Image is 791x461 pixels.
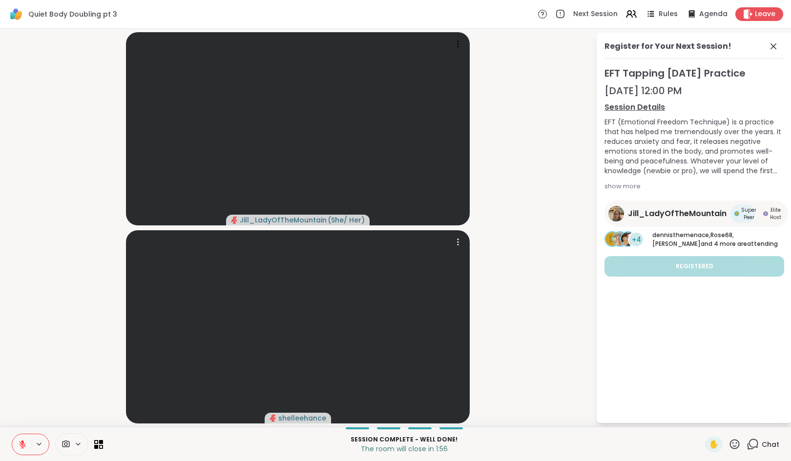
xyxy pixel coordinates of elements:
img: Elite Host [763,211,768,216]
p: and 4 more are attending [652,231,784,248]
span: Next Session [573,9,618,19]
span: Jill_LadyOfTheMountain [628,208,727,220]
div: show more [604,181,784,191]
img: Rose68 [613,232,627,246]
span: Rose68 , [710,231,734,239]
span: EFT Tapping [DATE] Practice [604,66,784,80]
span: Rules [659,9,678,19]
span: audio-muted [270,415,276,421]
div: [DATE] 12:00 PM [604,84,784,98]
p: Session Complete - well done! [109,435,699,444]
a: Jill_LadyOfTheMountainJill_LadyOfTheMountainSuper PeerSuper PeerElite HostElite Host [604,200,788,227]
span: +4 [632,235,641,245]
span: Jill_LadyOfTheMountain [240,215,327,225]
img: LuAnn [621,232,635,246]
span: Chat [762,440,779,449]
span: Agenda [699,9,728,19]
p: The room will close in 1:56 [109,444,699,454]
span: Elite Host [770,206,781,221]
span: audio-muted [231,217,238,223]
img: Jill_LadyOfTheMountain [608,206,624,221]
span: Leave [755,9,775,19]
a: Session Details [604,101,784,113]
span: d [609,233,615,246]
span: ✋ [709,439,719,450]
span: ( She/ Her ) [328,215,365,225]
span: Registered [676,262,713,271]
img: Super Peer [734,211,739,216]
div: Register for Your Next Session! [604,40,731,52]
img: ShareWell Logomark [8,6,24,22]
span: Quiet Body Doubling pt 3 [28,9,117,19]
span: [PERSON_NAME] [652,240,701,248]
span: Super Peer [741,206,756,221]
div: EFT (Emotional Freedom Technique) is a practice that has helped me tremendously over the years. I... [604,117,784,176]
button: Registered [604,256,784,277]
span: shelleehance [278,413,326,423]
span: dennisthemenace , [652,231,710,239]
